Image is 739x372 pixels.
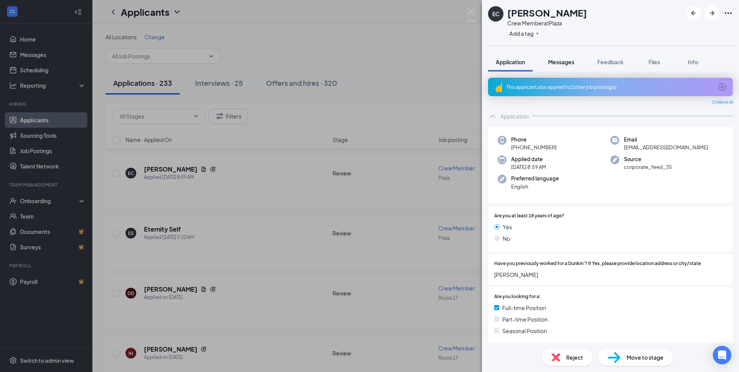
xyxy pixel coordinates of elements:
span: [PERSON_NAME] [494,270,727,279]
span: Collapse all [712,99,733,105]
svg: ChevronUp [488,112,497,121]
span: [PHONE_NUMBER] [511,143,557,151]
span: Have you previously worked for a Dunkin'? If Yes, please provide location address or city/state [494,260,701,267]
span: Applied date [511,155,546,163]
span: Phone [511,136,557,143]
button: ArrowRight [705,6,719,20]
svg: Plus [535,31,540,36]
div: This applicant also applied to 1 other job posting(s) [507,84,713,90]
button: ArrowLeftNew [687,6,701,20]
span: [EMAIL_ADDRESS][DOMAIN_NAME] [624,143,708,151]
span: Full-time Position [502,304,546,312]
span: No [503,234,510,243]
span: Move to stage [627,353,664,362]
svg: Ellipses [724,8,733,18]
span: Messages [548,58,574,65]
svg: ArrowCircle [717,82,727,92]
span: Files [649,58,660,65]
div: Application [500,112,529,120]
span: Source [624,155,672,163]
div: Crew Member at Plaza [507,19,587,27]
span: Feedback [597,58,624,65]
span: Are you at least 18 years of age? [494,212,564,220]
svg: ArrowRight [707,8,717,18]
span: corporate_feed_35 [624,163,672,171]
span: [DATE] 8:59 AM [511,163,546,171]
span: Email [624,136,708,143]
span: English [511,183,559,190]
span: Seasonal Position [502,327,547,335]
div: Open Intercom Messenger [713,346,731,364]
button: PlusAdd a tag [507,29,542,37]
span: Info [688,58,698,65]
svg: ArrowLeftNew [689,8,698,18]
span: Are you looking for a: [494,293,541,300]
span: Yes [503,223,512,231]
h1: [PERSON_NAME] [507,6,587,19]
div: EC [492,10,500,18]
span: Preferred language [511,175,559,182]
span: Application [496,58,525,65]
span: Reject [566,353,583,362]
span: Part-time Position [502,315,548,324]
